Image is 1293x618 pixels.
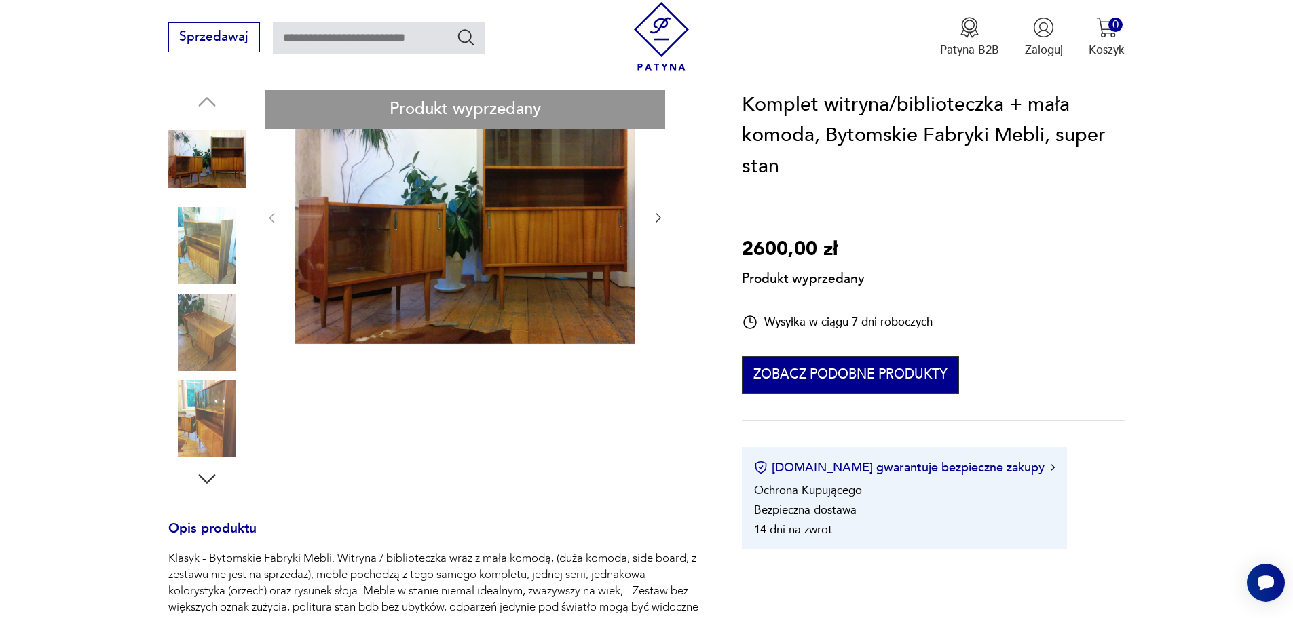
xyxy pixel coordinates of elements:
[1033,17,1054,38] img: Ikonka użytkownika
[1096,17,1117,38] img: Ikona koszyka
[1089,17,1125,58] button: 0Koszyk
[754,482,862,498] li: Ochrona Kupującego
[754,502,857,518] li: Bezpieczna dostawa
[1025,42,1063,58] p: Zaloguj
[742,90,1125,182] h1: Komplet witryna/biblioteczka + mała komoda, Bytomskie Fabryki Mebli, super stan
[940,17,999,58] button: Patyna B2B
[940,42,999,58] p: Patyna B2B
[627,2,696,71] img: Patyna - sklep z meblami i dekoracjami vintage
[168,524,703,551] h3: Opis produktu
[456,27,476,47] button: Szukaj
[168,33,260,43] a: Sprzedawaj
[959,17,980,38] img: Ikona medalu
[1108,18,1123,32] div: 0
[742,234,865,265] p: 2600,00 zł
[940,17,999,58] a: Ikona medaluPatyna B2B
[754,459,1055,476] button: [DOMAIN_NAME] gwarantuje bezpieczne zakupy
[1089,42,1125,58] p: Koszyk
[1051,464,1055,471] img: Ikona strzałki w prawo
[742,265,865,288] p: Produkt wyprzedany
[754,522,832,537] li: 14 dni na zwrot
[1025,17,1063,58] button: Zaloguj
[1247,564,1285,602] iframe: Smartsupp widget button
[168,22,260,52] button: Sprzedawaj
[754,461,768,474] img: Ikona certyfikatu
[742,314,933,330] div: Wysyłka w ciągu 7 dni roboczych
[742,356,958,394] button: Zobacz podobne produkty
